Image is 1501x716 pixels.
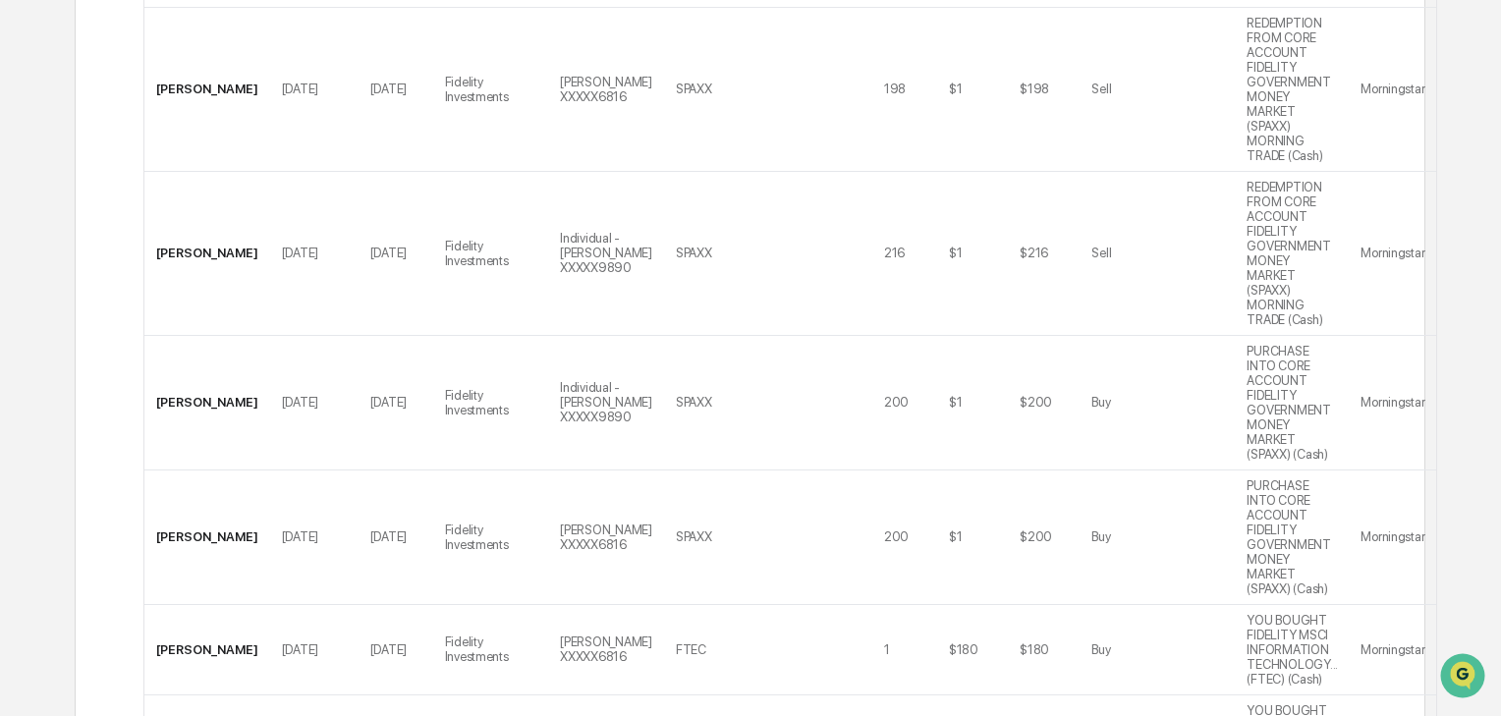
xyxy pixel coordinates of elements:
td: [PERSON_NAME] XXXXX6816 [548,605,664,695]
td: YOU BOUGHT FIDELITY MSCI INFORMATION TECHNOLOGY... (FTEC) (Cash) [1235,605,1349,695]
td: $198 [1008,8,1080,172]
a: Powered byPylon [139,332,238,348]
td: 200 [872,336,937,470]
td: FTEC [664,605,740,695]
td: [DATE] [359,172,433,336]
td: Morningstar [1349,8,1436,172]
td: [PERSON_NAME] [144,470,270,605]
td: REDEMPTION FROM CORE ACCOUNT FIDELITY GOVERNMENT MONEY MARKET (SPAXX) MORNING TRADE (Cash) [1235,172,1349,336]
td: Buy [1080,605,1168,695]
button: Start new chat [334,156,358,180]
td: 198 [872,8,937,172]
span: Pylon [195,333,238,348]
td: $200 [1008,336,1080,470]
td: REDEMPTION FROM CORE ACCOUNT FIDELITY GOVERNMENT MONEY MARKET (SPAXX) MORNING TRADE (Cash) [1235,8,1349,172]
td: [PERSON_NAME] [144,336,270,470]
td: [DATE] [270,470,359,605]
td: Sell [1080,8,1168,172]
span: Attestations [162,248,244,267]
p: How can we help? [20,41,358,73]
td: [PERSON_NAME] XXXXX6816 [548,470,664,605]
td: Morningstar [1349,336,1436,470]
td: [DATE] [359,8,433,172]
td: Morningstar [1349,172,1436,336]
td: Individual - [PERSON_NAME] XXXXX9890 [548,336,664,470]
td: 1 [872,605,937,695]
td: Fidelity Investments [433,8,549,172]
td: [PERSON_NAME] XXXXX6816 [548,8,664,172]
td: Buy [1080,470,1168,605]
span: Data Lookup [39,285,124,304]
td: Individual - [PERSON_NAME] XXXXX9890 [548,172,664,336]
div: 🗄️ [142,249,158,265]
td: [DATE] [359,470,433,605]
td: $1 [937,8,1008,172]
td: [DATE] [359,336,433,470]
td: SPAXX [664,470,740,605]
iframe: Open customer support [1438,651,1491,704]
a: 🔎Data Lookup [12,277,132,312]
td: Morningstar [1349,605,1436,695]
td: $1 [937,336,1008,470]
td: $216 [1008,172,1080,336]
td: [DATE] [270,336,359,470]
td: Buy [1080,336,1168,470]
td: SPAXX [664,8,740,172]
td: [DATE] [359,605,433,695]
td: $1 [937,172,1008,336]
td: PURCHASE INTO CORE ACCOUNT FIDELITY GOVERNMENT MONEY MARKET (SPAXX) (Cash) [1235,336,1349,470]
div: 🔎 [20,287,35,303]
div: Start new chat [67,150,322,170]
td: [DATE] [270,172,359,336]
td: $1 [937,470,1008,605]
td: $180 [937,605,1008,695]
span: Preclearance [39,248,127,267]
td: Fidelity Investments [433,172,549,336]
td: [DATE] [270,605,359,695]
div: 🖐️ [20,249,35,265]
td: [DATE] [270,8,359,172]
td: 200 [872,470,937,605]
td: [PERSON_NAME] [144,172,270,336]
td: PURCHASE INTO CORE ACCOUNT FIDELITY GOVERNMENT MONEY MARKET (SPAXX) (Cash) [1235,470,1349,605]
td: Fidelity Investments [433,336,549,470]
td: [PERSON_NAME] [144,605,270,695]
a: 🖐️Preclearance [12,240,135,275]
td: $180 [1008,605,1080,695]
td: Fidelity Investments [433,470,549,605]
td: $200 [1008,470,1080,605]
td: SPAXX [664,172,740,336]
div: We're available if you need us! [67,170,249,186]
td: Morningstar [1349,470,1436,605]
a: 🗄️Attestations [135,240,251,275]
img: 1746055101610-c473b297-6a78-478c-a979-82029cc54cd1 [20,150,55,186]
td: Fidelity Investments [433,605,549,695]
td: [PERSON_NAME] [144,8,270,172]
td: 216 [872,172,937,336]
td: SPAXX [664,336,740,470]
td: Sell [1080,172,1168,336]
